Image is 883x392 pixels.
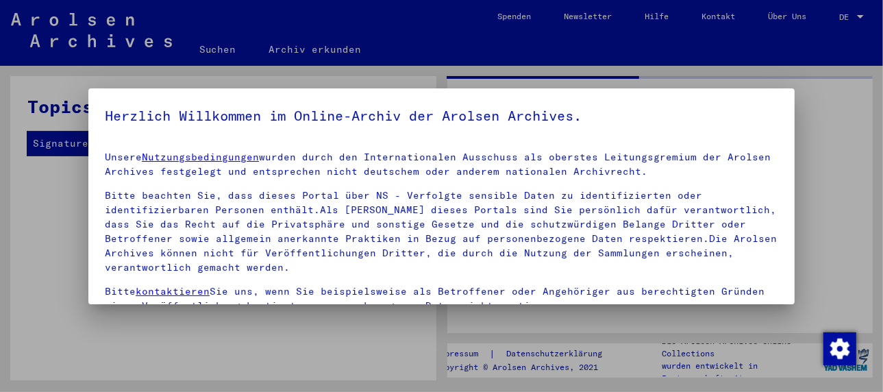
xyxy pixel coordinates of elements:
[136,285,210,297] a: kontaktieren
[105,284,778,313] p: Bitte Sie uns, wenn Sie beispielsweise als Betroffener oder Angehöriger aus berechtigten Gründen ...
[142,151,259,163] a: Nutzungsbedingungen
[105,150,778,179] p: Unsere wurden durch den Internationalen Ausschuss als oberstes Leitungsgremium der Arolsen Archiv...
[105,105,778,127] h5: Herzlich Willkommen im Online-Archiv der Arolsen Archives.
[105,188,778,275] p: Bitte beachten Sie, dass dieses Portal über NS - Verfolgte sensible Daten zu identifizierten oder...
[823,332,856,365] img: Zustimmung ändern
